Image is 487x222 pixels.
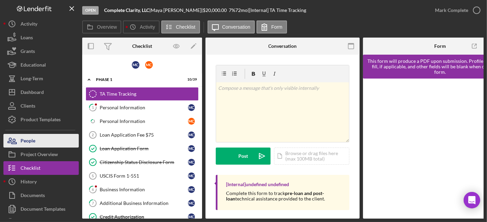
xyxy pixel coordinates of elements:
div: Additional Business Information [100,200,188,206]
div: Conversation [269,43,297,49]
button: Mark Complete [428,3,484,17]
div: Project Overview [21,148,58,163]
button: People [3,134,79,148]
tspan: 1 [92,105,94,110]
div: M C [188,200,195,207]
div: Citizenship Status Disclosure Form [100,159,188,165]
div: Document Templates [21,202,65,218]
div: M C [188,118,195,125]
div: Post [238,148,248,165]
div: Maya [PERSON_NAME] | [151,8,203,13]
div: | [Internal] TA Time Tracking [248,8,306,13]
button: Checklist [161,20,200,33]
label: Checklist [176,24,196,30]
div: Personal Information [100,105,188,110]
div: Checklist [132,43,152,49]
a: 1Personal InformationMC [86,101,199,114]
div: M C [188,145,195,152]
button: History [3,175,79,189]
div: M C [132,61,139,69]
div: Loan Application Fee $75 [100,132,188,138]
button: Activity [123,20,159,33]
div: M C [145,61,153,69]
button: Conversation [208,20,255,33]
div: 7 % [229,8,235,13]
strong: pre-loan and post-loan [226,190,324,202]
div: Open [82,6,99,15]
a: 7Additional Business InformationMC [86,196,199,210]
button: Post [216,148,271,165]
div: Complete this form to track technical assistance provided to the client. [226,191,342,202]
div: History [21,175,37,190]
label: Conversation [222,24,251,30]
div: M C [188,213,195,220]
label: Form [271,24,283,30]
a: 2Loan Application Fee $75MC [86,128,199,142]
a: Personal InformationMC [86,114,199,128]
div: M C [188,104,195,111]
tspan: 5 [92,174,94,178]
div: 72 mo [235,8,248,13]
tspan: 2 [92,133,94,137]
div: M C [188,131,195,138]
button: Overview [82,20,121,33]
label: Overview [97,24,117,30]
tspan: 7 [92,201,94,205]
div: Form [434,43,446,49]
button: Documents [3,189,79,202]
div: M C [188,172,195,179]
button: Project Overview [3,148,79,161]
div: Personal Information [100,119,188,124]
div: Mark Complete [435,3,468,17]
a: 6Business InformationMC [86,183,199,196]
div: M C [188,186,195,193]
a: TA Time Tracking [86,87,199,101]
div: [Internal] undefined undefined [226,182,289,187]
button: Document Templates [3,202,79,216]
div: | [104,8,151,13]
div: Business Information [100,187,188,192]
div: TA Time Tracking [100,91,198,97]
div: Checklist [21,161,40,177]
div: Product Templates [21,113,61,128]
a: Citizenship Status Disclosure FormMC [86,155,199,169]
a: 5USCIS Form 1-551MC [86,169,199,183]
button: Checklist [3,161,79,175]
div: Open Intercom Messenger [464,192,480,208]
button: Form [257,20,287,33]
div: M C [188,159,195,166]
div: Loan Application Form [100,146,188,151]
label: Activity [140,24,155,30]
b: Complete Clarity, LLC [104,7,149,13]
div: Documents [21,189,45,204]
div: Credit Authorization [100,214,188,220]
div: 10 / 39 [185,78,197,82]
div: USCIS Form 1-551 [100,173,188,179]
